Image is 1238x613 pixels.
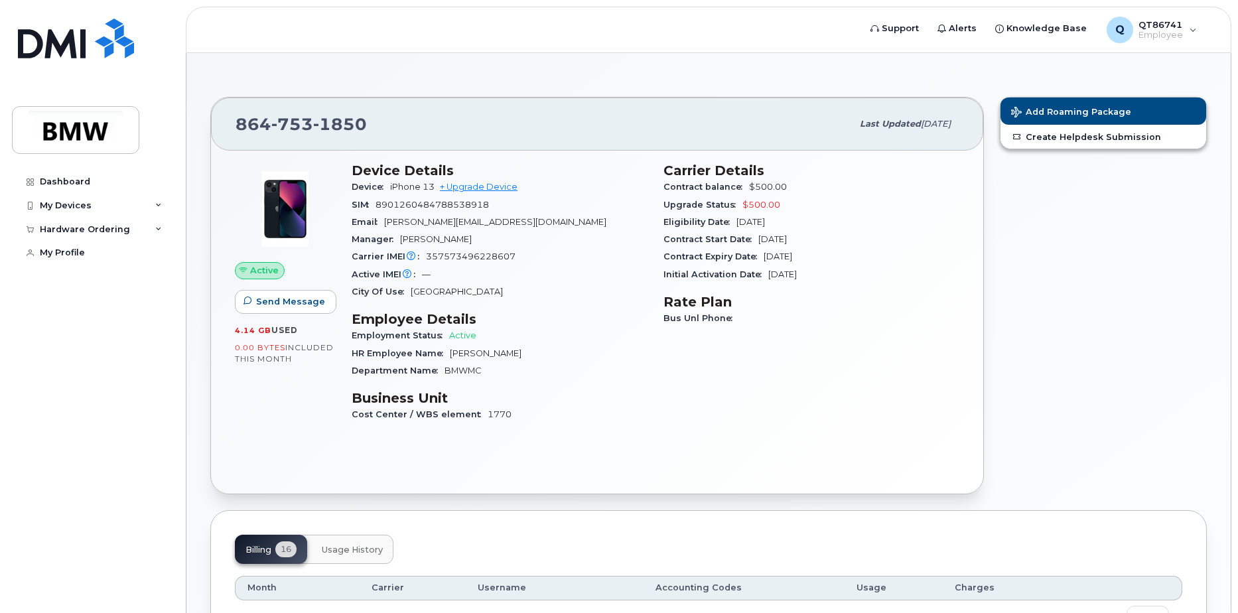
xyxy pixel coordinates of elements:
[663,294,959,310] h3: Rate Plan
[663,234,758,244] span: Contract Start Date
[663,251,764,261] span: Contract Expiry Date
[764,251,792,261] span: [DATE]
[390,182,435,192] span: iPhone 13
[943,576,1059,600] th: Charges
[352,330,449,340] span: Employment Status
[921,119,951,129] span: [DATE]
[352,163,648,178] h3: Device Details
[758,234,787,244] span: [DATE]
[352,200,376,210] span: SIM
[445,366,482,375] span: BMWMC
[768,269,797,279] span: [DATE]
[352,182,390,192] span: Device
[352,251,426,261] span: Carrier IMEI
[256,295,325,308] span: Send Message
[450,348,521,358] span: [PERSON_NAME]
[376,200,489,210] span: 8901260484788538918
[466,576,644,600] th: Username
[663,313,739,323] span: Bus Unl Phone
[845,576,943,600] th: Usage
[352,409,488,419] span: Cost Center / WBS element
[663,182,749,192] span: Contract balance
[860,119,921,129] span: Last updated
[663,217,736,227] span: Eligibility Date
[422,269,431,279] span: —
[245,169,325,249] img: image20231002-3703462-1ig824h.jpeg
[235,576,360,600] th: Month
[426,251,516,261] span: 357573496228607
[663,269,768,279] span: Initial Activation Date
[352,234,400,244] span: Manager
[236,114,367,134] span: 864
[1000,98,1206,125] button: Add Roaming Package
[488,409,512,419] span: 1770
[449,330,476,340] span: Active
[663,200,742,210] span: Upgrade Status
[235,326,271,335] span: 4.14 GB
[352,217,384,227] span: Email
[352,311,648,327] h3: Employee Details
[1011,107,1131,119] span: Add Roaming Package
[352,366,445,375] span: Department Name
[352,348,450,358] span: HR Employee Name
[1000,125,1206,149] a: Create Helpdesk Submission
[1180,555,1228,603] iframe: Messenger Launcher
[313,114,367,134] span: 1850
[749,182,787,192] span: $500.00
[400,234,472,244] span: [PERSON_NAME]
[736,217,765,227] span: [DATE]
[322,545,383,555] span: Usage History
[360,576,466,600] th: Carrier
[250,264,279,277] span: Active
[663,163,959,178] h3: Carrier Details
[644,576,845,600] th: Accounting Codes
[235,343,285,352] span: 0.00 Bytes
[742,200,780,210] span: $500.00
[440,182,517,192] a: + Upgrade Device
[411,287,503,297] span: [GEOGRAPHIC_DATA]
[271,325,298,335] span: used
[384,217,606,227] span: [PERSON_NAME][EMAIL_ADDRESS][DOMAIN_NAME]
[352,287,411,297] span: City Of Use
[352,269,422,279] span: Active IMEI
[235,290,336,314] button: Send Message
[271,114,313,134] span: 753
[352,390,648,406] h3: Business Unit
